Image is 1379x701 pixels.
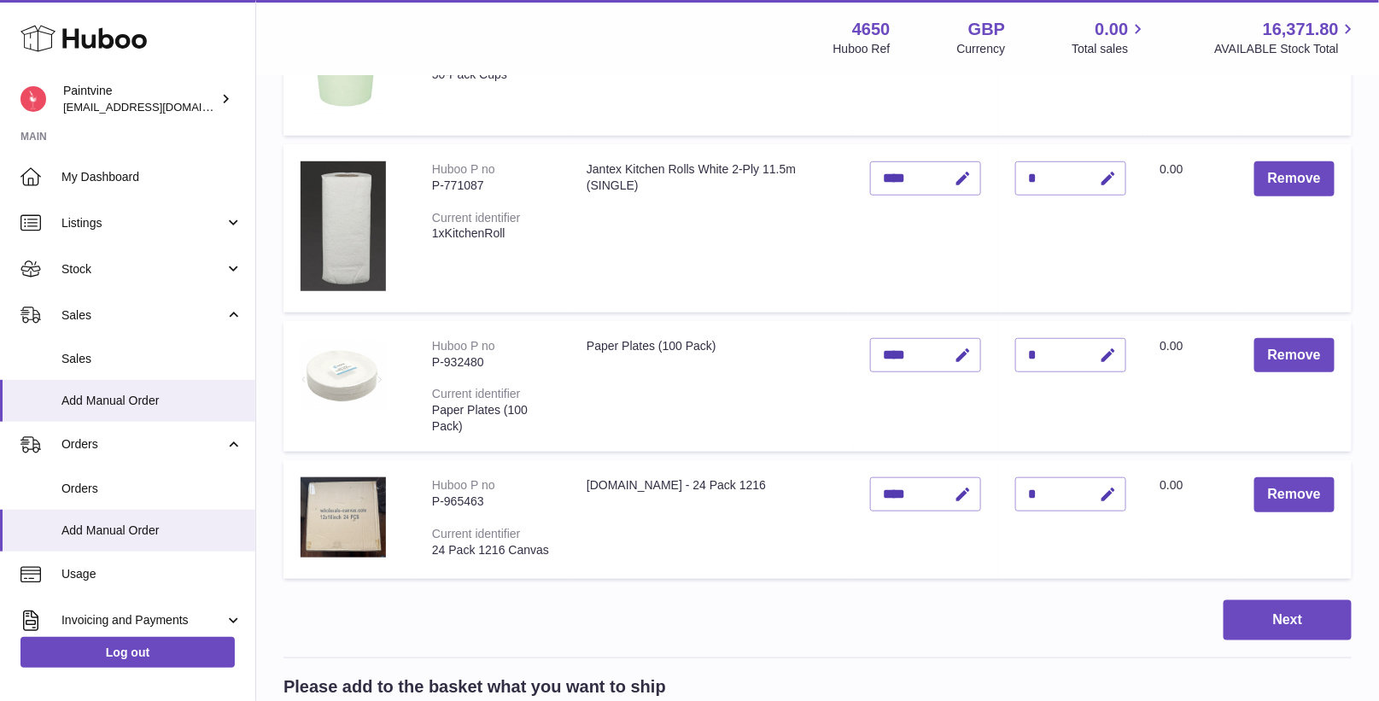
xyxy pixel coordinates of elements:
div: 1xKitchenRoll [432,225,552,242]
span: Sales [61,307,225,324]
strong: 4650 [852,18,891,41]
div: Current identifier [432,387,521,400]
a: Log out [20,637,235,668]
span: 0.00 [1160,339,1183,353]
span: Stock [61,261,225,277]
div: Current identifier [432,211,521,225]
div: P-932480 [432,354,552,371]
button: Next [1224,600,1352,640]
div: P-771087 [432,178,552,194]
span: Sales [61,351,242,367]
a: 16,371.80 AVAILABLE Stock Total [1214,18,1359,57]
span: Add Manual Order [61,393,242,409]
img: wholesale-canvas.com - 24 Pack 1216 [301,477,386,558]
strong: GBP [968,18,1005,41]
h2: Please add to the basket what you want to ship [283,675,666,698]
span: [EMAIL_ADDRESS][DOMAIN_NAME] [63,100,251,114]
td: Paper Plates (100 Pack) [570,321,852,452]
div: Huboo P no [432,162,495,176]
span: Add Manual Order [61,523,242,539]
button: Remove [1254,477,1335,512]
div: Paper Plates (100 Pack) [432,402,552,435]
button: Remove [1254,161,1335,196]
div: Huboo Ref [833,41,891,57]
span: AVAILABLE Stock Total [1214,41,1359,57]
img: Paper Plates (100 Pack) [301,338,386,410]
td: [DOMAIN_NAME] - 24 Pack 1216 [570,460,852,579]
span: 0.00 [1096,18,1129,41]
span: 16,371.80 [1263,18,1339,41]
div: Current identifier [432,527,521,540]
button: Remove [1254,338,1335,373]
img: Jantex Kitchen Rolls White 2-Ply 11.5m (SINGLE) [301,161,386,291]
span: Orders [61,436,225,453]
span: Usage [61,566,242,582]
div: Huboo P no [432,478,495,492]
span: 0.00 [1160,478,1183,492]
div: 24 Pack 1216 Canvas [432,542,552,558]
div: Currency [957,41,1006,57]
div: P-965463 [432,494,552,510]
img: euan@paintvine.co.uk [20,86,46,112]
div: Paintvine [63,83,217,115]
span: Listings [61,215,225,231]
a: 0.00 Total sales [1072,18,1148,57]
span: Total sales [1072,41,1148,57]
div: Huboo P no [432,339,495,353]
td: Jantex Kitchen Rolls White 2-Ply 11.5m (SINGLE) [570,144,852,313]
span: Invoicing and Payments [61,612,225,628]
span: 0.00 [1160,162,1183,176]
span: My Dashboard [61,169,242,185]
span: Orders [61,481,242,497]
